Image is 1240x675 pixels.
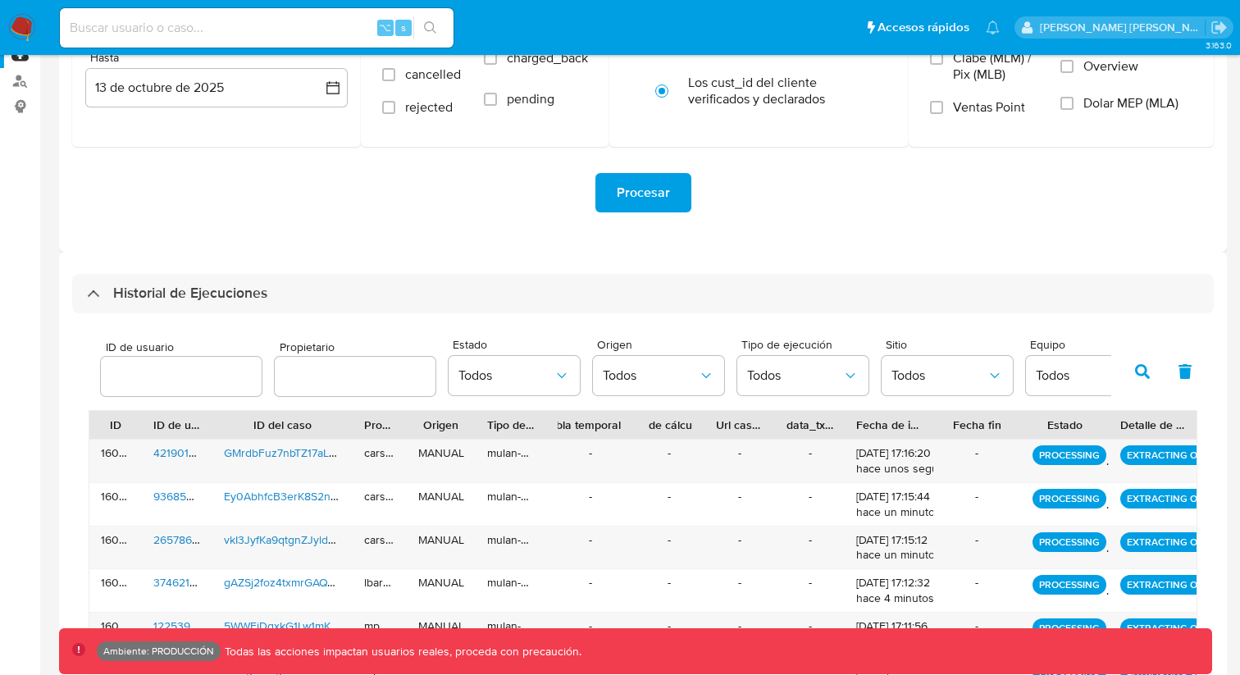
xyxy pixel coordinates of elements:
[878,19,969,36] span: Accesos rápidos
[221,644,581,659] p: Todas las acciones impactan usuarios reales, proceda con precaución.
[401,20,406,35] span: s
[103,648,214,654] p: Ambiente: PRODUCCIÓN
[1206,39,1232,52] span: 3.163.0
[986,21,1000,34] a: Notificaciones
[60,17,454,39] input: Buscar usuario o caso...
[379,20,391,35] span: ⌥
[1040,20,1206,35] p: facundoagustin.borghi@mercadolibre.com
[413,16,447,39] button: search-icon
[1210,19,1228,36] a: Salir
